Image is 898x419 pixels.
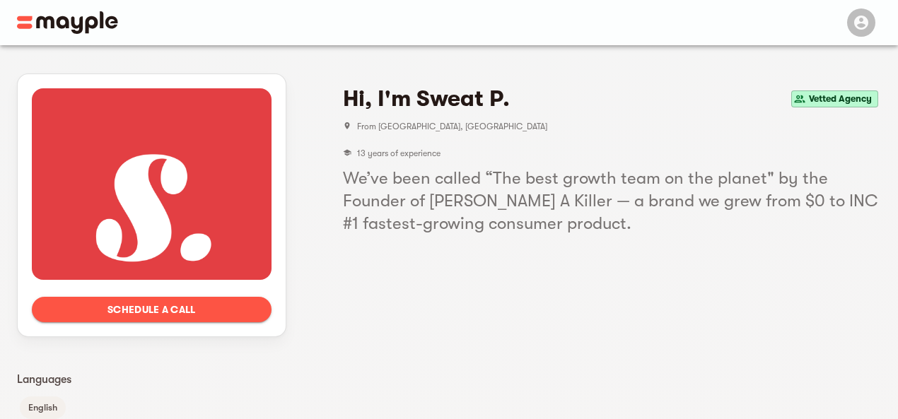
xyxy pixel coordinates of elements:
[839,16,881,27] span: Menu
[803,90,877,107] span: Vetted Agency
[17,11,118,34] img: Main logo
[343,85,510,113] h4: Hi, I'm Sweat P.
[343,167,881,235] h5: We’ve been called “The best growth team on the planet" by the Founder of [PERSON_NAME] A Killer —...
[43,301,260,318] span: Schedule a call
[357,148,441,158] span: 13 years of experience
[32,297,272,322] button: Schedule a call
[357,122,881,131] span: From [GEOGRAPHIC_DATA], [GEOGRAPHIC_DATA]
[17,371,286,388] p: Languages
[20,399,66,416] span: English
